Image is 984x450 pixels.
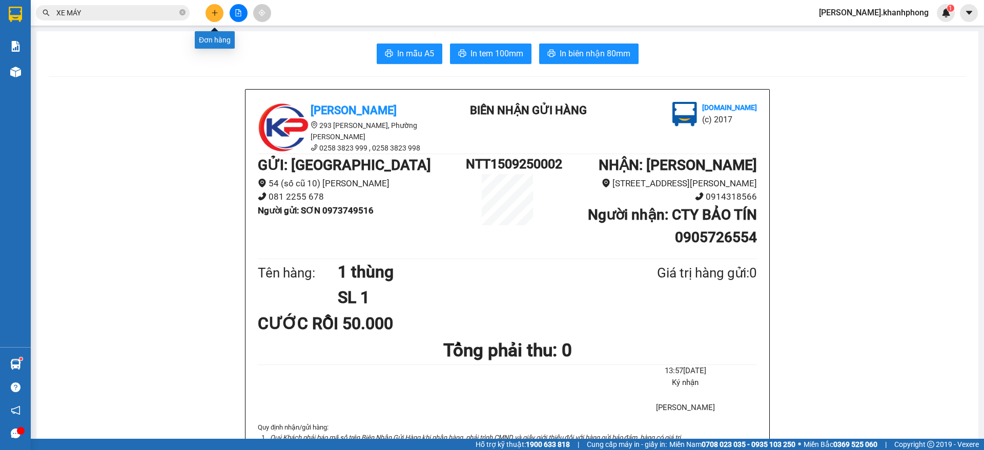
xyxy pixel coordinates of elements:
span: aim [258,9,265,16]
span: environment [311,121,318,128]
span: Hỗ trợ kỹ thuật: [476,439,570,450]
li: 293 [PERSON_NAME], Phường [PERSON_NAME] [258,120,442,142]
span: file-add [235,9,242,16]
span: close-circle [179,9,186,15]
b: NHẬN : [PERSON_NAME] [599,157,757,174]
h1: SL 1 [338,285,607,310]
div: CƯỚC RỒI 50.000 [258,311,422,336]
button: printerIn mẫu A5 [377,44,442,64]
button: caret-down [960,4,978,22]
b: [PERSON_NAME] [311,104,397,117]
img: warehouse-icon [10,67,21,77]
img: icon-new-feature [941,8,951,17]
input: Tìm tên, số ĐT hoặc mã đơn [56,7,177,18]
h1: 1 thùng [338,259,607,285]
img: logo.jpg [672,102,697,126]
span: phone [311,144,318,151]
span: 1 [949,5,952,12]
sup: 1 [947,5,954,12]
li: Ký nhận [614,377,757,389]
span: | [578,439,579,450]
span: close-circle [179,8,186,18]
sup: 1 [19,357,23,360]
div: Giá trị hàng gửi: 0 [607,263,757,284]
li: 0258 3823 999 , 0258 3823 998 [258,142,442,154]
span: caret-down [965,8,974,17]
span: phone [695,192,704,201]
img: solution-icon [10,41,21,52]
b: [DOMAIN_NAME] [702,103,757,112]
li: (c) 2017 [86,49,141,61]
span: notification [11,405,20,415]
button: file-add [230,4,248,22]
b: BIÊN NHẬN GỬI HÀNG [470,104,587,117]
span: printer [547,49,556,59]
img: logo.jpg [258,102,309,153]
button: printerIn biên nhận 80mm [539,44,639,64]
img: logo.jpg [111,13,136,37]
span: Cung cấp máy in - giấy in: [587,439,667,450]
img: warehouse-icon [10,359,21,370]
strong: 0708 023 035 - 0935 103 250 [702,440,795,448]
span: copyright [927,441,934,448]
b: BIÊN NHẬN GỬI HÀNG [66,15,98,81]
span: message [11,428,20,438]
li: (c) 2017 [702,113,757,126]
b: GỬI : [GEOGRAPHIC_DATA] [258,157,431,174]
span: phone [258,192,266,201]
li: 13:57[DATE] [614,365,757,377]
span: In biên nhận 80mm [560,47,630,60]
button: aim [253,4,271,22]
span: search [43,9,50,16]
span: question-circle [11,382,20,392]
button: plus [206,4,223,22]
li: [STREET_ADDRESS][PERSON_NAME] [549,177,757,190]
strong: 0369 525 060 [833,440,877,448]
span: [PERSON_NAME].khanhphong [811,6,937,19]
li: 0914318566 [549,190,757,204]
span: environment [602,179,610,187]
span: Miền Bắc [804,439,877,450]
button: printerIn tem 100mm [450,44,531,64]
h1: Tổng phải thu: 0 [258,336,757,365]
b: [PERSON_NAME] [13,66,58,114]
span: environment [258,179,266,187]
img: logo.jpg [13,13,64,64]
span: | [885,439,887,450]
span: Miền Nam [669,439,795,450]
img: logo-vxr [9,7,22,22]
li: [PERSON_NAME] [614,402,757,414]
span: In tem 100mm [470,47,523,60]
b: Người gửi : SƠN 0973749516 [258,205,374,216]
div: Tên hàng: [258,263,338,284]
span: printer [458,49,466,59]
span: plus [211,9,218,16]
span: In mẫu A5 [397,47,434,60]
h1: NTT1509250002 [466,154,549,174]
span: ⚪️ [798,442,801,446]
li: 54 (số cũ 10) [PERSON_NAME] [258,177,466,190]
i: Quý Khách phải báo mã số trên Biên Nhận Gửi Hàng khi nhận hàng, phải trình CMND và giấy giới thiệ... [270,434,682,441]
b: [DOMAIN_NAME] [86,39,141,47]
b: Người nhận : CTY BẢO TÍN 0905726554 [588,206,757,246]
span: printer [385,49,393,59]
strong: 1900 633 818 [526,440,570,448]
li: 081 2255 678 [258,190,466,204]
